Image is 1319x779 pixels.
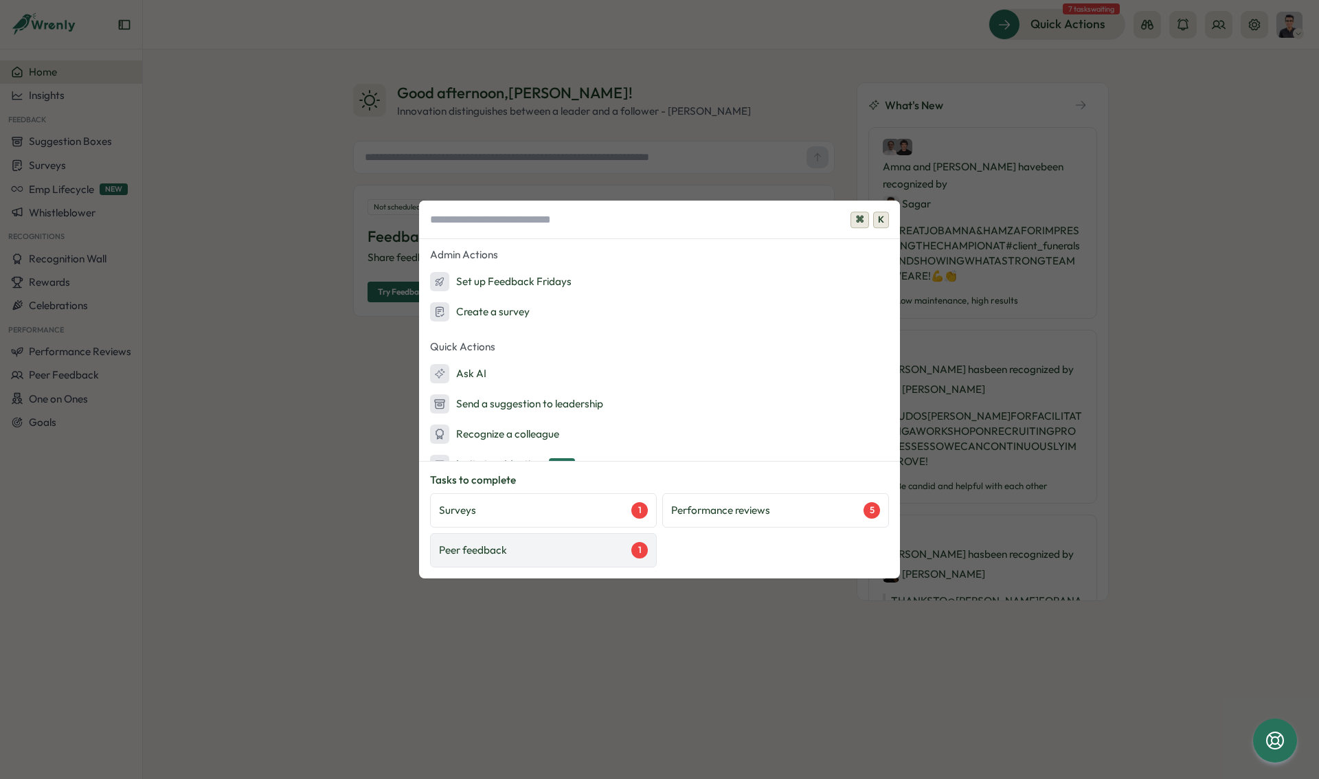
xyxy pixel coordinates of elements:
p: Surveys [439,503,476,518]
p: Quick Actions [419,337,900,357]
p: Admin Actions [419,245,900,265]
p: Performance reviews [671,503,770,518]
button: Send a suggestion to leadership [419,390,900,418]
div: Send a suggestion to leadership [430,394,603,414]
div: 1 [631,502,648,519]
span: ⌘ [850,212,869,228]
div: Create a survey [430,302,530,321]
div: Recognize a colleague [430,425,559,444]
div: Ask AI [430,364,486,383]
button: Invite to a MeetingNew [419,451,900,478]
p: Tasks to complete [430,473,889,488]
div: Set up Feedback Fridays [430,272,572,291]
button: Recognize a colleague [419,420,900,448]
div: 5 [864,502,880,519]
button: Create a survey [419,298,900,326]
span: K [873,212,889,228]
button: Ask AI [419,360,900,387]
button: Set up Feedback Fridays [419,268,900,295]
p: Peer feedback [439,543,507,558]
div: Invite to a Meeting [430,455,575,474]
div: 1 [631,542,648,558]
span: New [549,458,575,470]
